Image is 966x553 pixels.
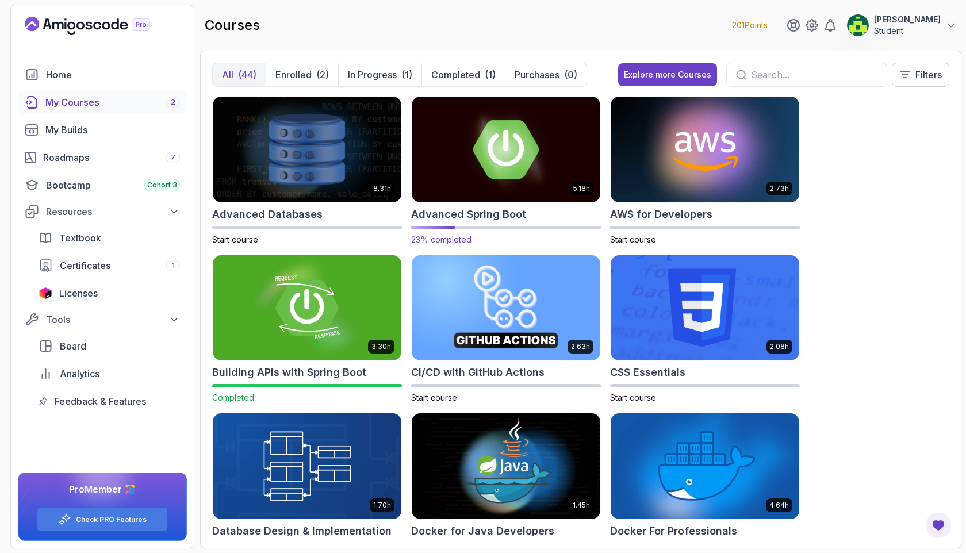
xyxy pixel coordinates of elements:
[18,174,187,197] a: bootcamp
[60,339,86,353] span: Board
[18,201,187,222] button: Resources
[407,94,605,205] img: Advanced Spring Boot card
[213,255,401,361] img: Building APIs with Spring Boot card
[610,364,685,381] h2: CSS Essentials
[171,98,175,107] span: 2
[60,367,99,381] span: Analytics
[18,63,187,86] a: home
[411,96,601,245] a: Advanced Spring Boot card5.18hAdvanced Spring Boot23% completed
[892,63,949,87] button: Filters
[338,63,421,86] button: In Progress(1)
[37,508,168,531] button: Check PRO Features
[18,118,187,141] a: builds
[275,68,312,82] p: Enrolled
[373,501,391,510] p: 1.70h
[32,335,187,358] a: board
[624,69,711,80] div: Explore more Courses
[43,151,180,164] div: Roadmaps
[212,255,402,404] a: Building APIs with Spring Boot card3.30hBuilding APIs with Spring BootCompleted
[171,153,175,162] span: 7
[610,393,656,402] span: Start course
[222,68,233,82] p: All
[411,393,457,402] span: Start course
[316,68,329,82] div: (2)
[238,68,256,82] div: (44)
[266,63,338,86] button: Enrolled(2)
[55,394,146,408] span: Feedback & Features
[411,206,526,222] h2: Advanced Spring Boot
[564,68,577,82] div: (0)
[32,390,187,413] a: feedback
[371,342,391,351] p: 3.30h
[770,184,789,193] p: 2.73h
[412,413,600,519] img: Docker for Java Developers card
[751,68,877,82] input: Search...
[925,512,952,539] button: Open Feedback Button
[212,235,258,244] span: Start course
[505,63,586,86] button: Purchases(0)
[411,523,554,539] h2: Docker for Java Developers
[46,68,180,82] div: Home
[373,184,391,193] p: 8.31h
[45,123,180,137] div: My Builds
[618,63,717,86] button: Explore more Courses
[610,235,656,244] span: Start course
[874,14,941,25] p: [PERSON_NAME]
[212,523,392,539] h2: Database Design & Implementation
[573,501,590,510] p: 1.45h
[213,97,401,202] img: Advanced Databases card
[76,515,147,524] a: Check PRO Features
[732,20,768,31] p: 201 Points
[412,255,600,361] img: CI/CD with GitHub Actions card
[611,255,799,361] img: CSS Essentials card
[212,206,323,222] h2: Advanced Databases
[32,226,187,249] a: textbook
[46,205,180,218] div: Resources
[46,313,180,327] div: Tools
[411,235,471,244] span: 23% completed
[610,206,712,222] h2: AWS for Developers
[431,68,480,82] p: Completed
[205,16,260,34] h2: courses
[348,68,397,82] p: In Progress
[610,523,737,539] h2: Docker For Professionals
[847,14,869,36] img: user profile image
[18,309,187,330] button: Tools
[571,342,590,351] p: 2.63h
[611,413,799,519] img: Docker For Professionals card
[611,97,799,202] img: AWS for Developers card
[212,393,254,402] span: Completed
[32,254,187,277] a: certificates
[172,261,175,270] span: 1
[59,286,98,300] span: Licenses
[213,413,401,519] img: Database Design & Implementation card
[212,364,366,381] h2: Building APIs with Spring Boot
[915,68,942,82] p: Filters
[147,181,177,190] span: Cohort 3
[874,25,941,37] p: Student
[573,184,590,193] p: 5.18h
[770,342,789,351] p: 2.08h
[46,178,180,192] div: Bootcamp
[18,91,187,114] a: courses
[59,231,101,245] span: Textbook
[39,287,52,299] img: jetbrains icon
[515,68,559,82] p: Purchases
[401,68,412,82] div: (1)
[18,146,187,169] a: roadmaps
[45,95,180,109] div: My Courses
[485,68,496,82] div: (1)
[25,17,177,35] a: Landing page
[846,14,957,37] button: user profile image[PERSON_NAME]Student
[421,63,505,86] button: Completed(1)
[60,259,110,272] span: Certificates
[411,364,545,381] h2: CI/CD with GitHub Actions
[32,282,187,305] a: licenses
[213,63,266,86] button: All(44)
[32,362,187,385] a: analytics
[769,501,789,510] p: 4.64h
